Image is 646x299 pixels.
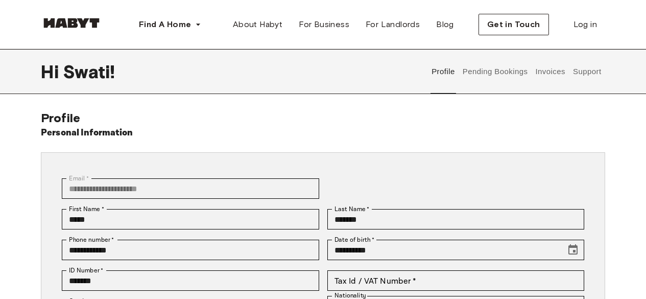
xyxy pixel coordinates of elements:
[487,18,540,31] span: Get in Touch
[436,18,454,31] span: Blog
[41,61,63,82] span: Hi
[571,49,603,94] button: Support
[299,18,349,31] span: For Business
[233,18,282,31] span: About Habyt
[225,14,291,35] a: About Habyt
[69,266,103,275] label: ID Number
[565,14,605,35] a: Log in
[62,178,319,199] div: You can't change your email address at the moment. Please reach out to customer support in case y...
[573,18,597,31] span: Log in
[534,49,566,94] button: Invoices
[69,204,104,214] label: First Name
[357,14,428,35] a: For Landlords
[563,240,583,260] button: Choose date, selected date is Sep 24, 1993
[334,235,374,244] label: Date of birth
[41,126,133,140] h6: Personal Information
[41,110,80,125] span: Profile
[41,18,102,28] img: Habyt
[428,14,462,35] a: Blog
[291,14,357,35] a: For Business
[478,14,549,35] button: Get in Touch
[69,235,114,244] label: Phone number
[430,49,457,94] button: Profile
[428,49,605,94] div: user profile tabs
[69,174,89,183] label: Email
[131,14,209,35] button: Find A Home
[334,204,370,214] label: Last Name
[63,61,115,82] span: Swati !
[366,18,420,31] span: For Landlords
[139,18,191,31] span: Find A Home
[461,49,529,94] button: Pending Bookings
